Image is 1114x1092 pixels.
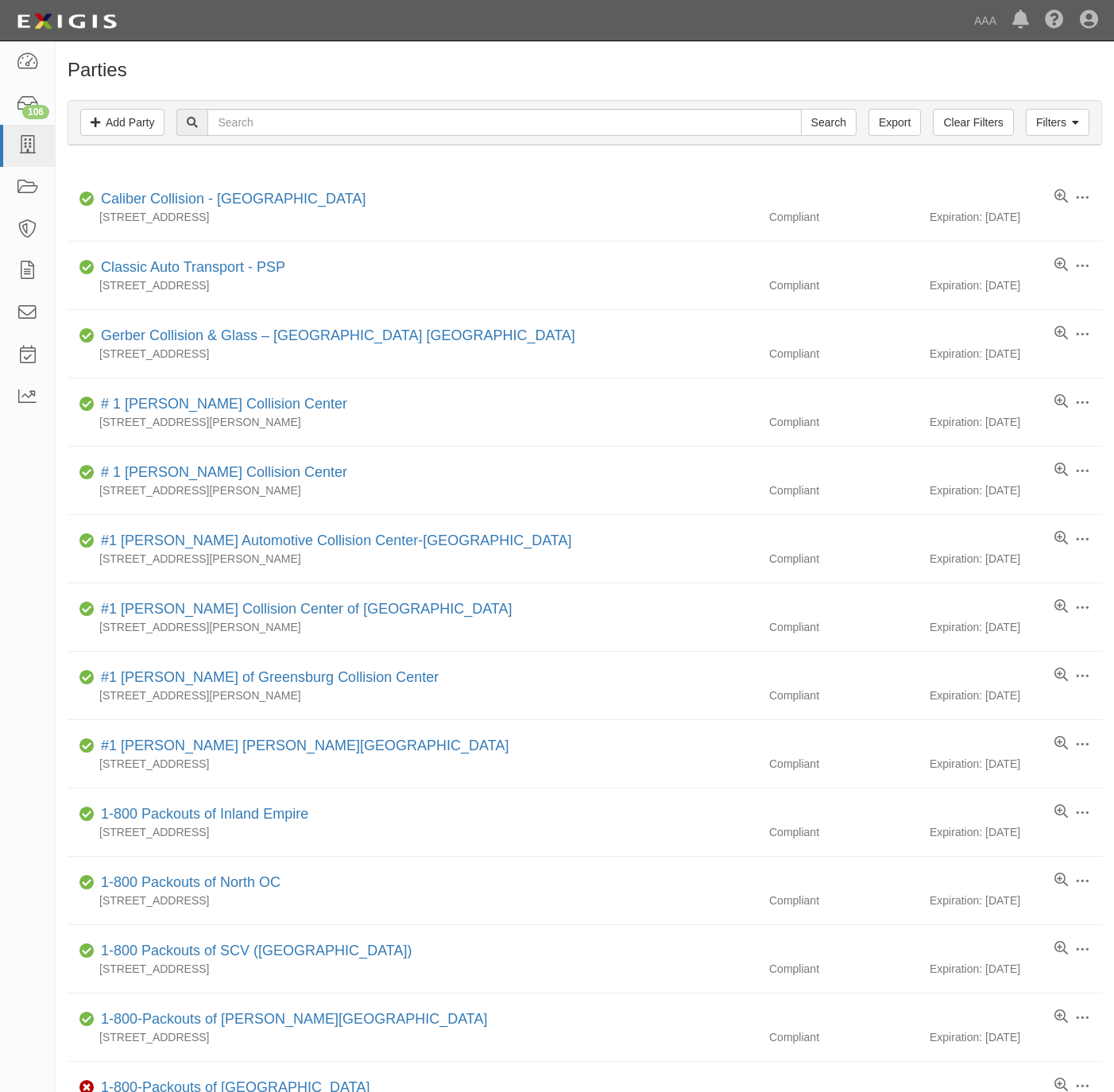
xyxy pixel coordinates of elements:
[930,277,1102,293] div: Expiration: [DATE]
[95,941,412,962] div: 1-800 Packouts of SCV (Santa Clarita Valley)
[757,824,930,840] div: Compliant
[68,687,757,703] div: [STREET_ADDRESS][PERSON_NAME]
[1026,109,1089,136] a: Filters
[101,738,509,753] a: #1 [PERSON_NAME] [PERSON_NAME][GEOGRAPHIC_DATA]
[101,259,285,275] a: Classic Auto Transport - PSP
[1054,1009,1068,1025] a: View results summary
[79,809,95,820] i: Compliant
[966,5,1004,37] a: AAA
[930,893,1102,908] div: Expiration: [DATE]
[95,531,572,552] div: #1 Cochran Automotive Collision Center-Monroeville
[1054,394,1068,410] a: View results summary
[68,277,757,293] div: [STREET_ADDRESS]
[930,482,1102,498] div: Expiration: [DATE]
[22,105,49,119] div: 106
[12,7,122,36] img: logo-5460c22ac91f19d4615b14bd174203de0afe785f0fc80cf4dbbc73dc1793850b.png
[80,109,164,136] a: Add Party
[95,804,308,825] div: 1-800 Packouts of Inland Empire
[68,756,757,772] div: [STREET_ADDRESS]
[930,824,1102,840] div: Expiration: [DATE]
[79,262,95,273] i: Compliant
[95,599,513,620] div: #1 Cochran Collision Center of Greensburg
[68,60,1102,80] h1: Parties
[101,806,308,822] a: 1-800 Packouts of Inland Empire
[79,741,95,752] i: Compliant
[79,536,95,547] i: Compliant
[101,1011,487,1027] a: 1-800-Packouts of [PERSON_NAME][GEOGRAPHIC_DATA]
[868,109,921,136] a: Export
[79,399,95,410] i: Compliant
[79,194,95,205] i: Compliant
[95,326,575,347] div: Gerber Collision & Glass – Houston Brighton
[1054,189,1068,205] a: View results summary
[68,1029,757,1045] div: [STREET_ADDRESS]
[95,463,347,483] div: # 1 Cochran Collision Center
[95,668,439,688] div: #1 Cochran of Greensburg Collision Center
[930,209,1102,225] div: Expiration: [DATE]
[1045,11,1064,30] i: Help Center - Complianz
[1054,463,1068,478] a: View results summary
[1054,804,1068,820] a: View results summary
[1054,941,1068,957] a: View results summary
[68,893,757,908] div: [STREET_ADDRESS]
[930,346,1102,362] div: Expiration: [DATE]
[95,258,285,278] div: Classic Auto Transport - PSP
[757,961,930,977] div: Compliant
[801,109,857,136] input: Search
[79,604,95,615] i: Compliant
[68,346,757,362] div: [STREET_ADDRESS]
[101,669,439,685] a: #1 [PERSON_NAME] of Greensburg Collision Center
[930,756,1102,772] div: Expiration: [DATE]
[68,824,757,840] div: [STREET_ADDRESS]
[933,109,1013,136] a: Clear Filters
[930,687,1102,703] div: Expiration: [DATE]
[757,551,930,567] div: Compliant
[95,873,280,893] div: 1-800 Packouts of North OC
[757,209,930,225] div: Compliant
[101,943,412,958] a: 1-800 Packouts of SCV ([GEOGRAPHIC_DATA])
[757,687,930,703] div: Compliant
[101,396,347,412] a: # 1 [PERSON_NAME] Collision Center
[95,736,509,757] div: #1 Cochran Robinson Township
[68,551,757,567] div: [STREET_ADDRESS][PERSON_NAME]
[1054,531,1068,547] a: View results summary
[930,619,1102,635] div: Expiration: [DATE]
[68,209,757,225] div: [STREET_ADDRESS]
[757,1029,930,1045] div: Compliant
[68,414,757,430] div: [STREET_ADDRESS][PERSON_NAME]
[79,331,95,342] i: Compliant
[68,482,757,498] div: [STREET_ADDRESS][PERSON_NAME]
[757,893,930,908] div: Compliant
[1054,326,1068,342] a: View results summary
[757,756,930,772] div: Compliant
[101,327,575,343] a: Gerber Collision & Glass – [GEOGRAPHIC_DATA] [GEOGRAPHIC_DATA]
[79,946,95,957] i: Compliant
[101,601,513,617] a: #1 [PERSON_NAME] Collision Center of [GEOGRAPHIC_DATA]
[101,191,366,207] a: Caliber Collision - [GEOGRAPHIC_DATA]
[930,414,1102,430] div: Expiration: [DATE]
[101,874,280,890] a: 1-800 Packouts of North OC
[930,551,1102,567] div: Expiration: [DATE]
[1054,258,1068,273] a: View results summary
[1054,599,1068,615] a: View results summary
[95,189,366,210] div: Caliber Collision - Gainesville
[757,277,930,293] div: Compliant
[757,482,930,498] div: Compliant
[79,672,95,683] i: Compliant
[207,109,801,136] input: Search
[1054,736,1068,752] a: View results summary
[101,464,347,480] a: # 1 [PERSON_NAME] Collision Center
[757,619,930,635] div: Compliant
[79,1014,95,1025] i: Compliant
[757,346,930,362] div: Compliant
[79,877,95,889] i: Compliant
[95,394,347,415] div: # 1 Cochran Collision Center
[1054,873,1068,889] a: View results summary
[1054,668,1068,683] a: View results summary
[757,414,930,430] div: Compliant
[95,1009,487,1030] div: 1-800-Packouts of Beverly Hills
[68,961,757,977] div: [STREET_ADDRESS]
[930,961,1102,977] div: Expiration: [DATE]
[101,532,572,548] a: #1 [PERSON_NAME] Automotive Collision Center-[GEOGRAPHIC_DATA]
[930,1029,1102,1045] div: Expiration: [DATE]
